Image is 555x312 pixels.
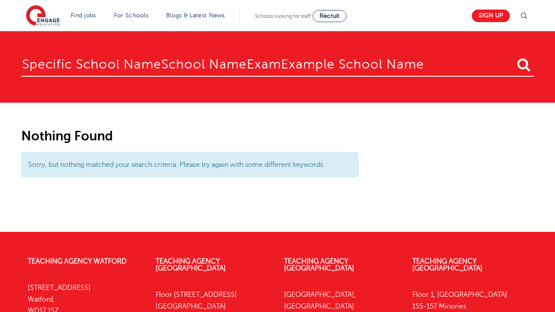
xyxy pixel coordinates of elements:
[166,12,225,19] a: Blogs & Latest News
[28,257,127,265] a: Teaching Agency Watford
[26,5,60,27] img: Engage Education
[412,257,483,272] a: Teaching Agency [GEOGRAPHIC_DATA]
[255,13,311,19] span: Schools looking for staff
[28,159,352,170] p: Sorry, but nothing matched your search criteria. Please try again with some different keywords.
[284,257,354,272] a: Teaching Agency [GEOGRAPHIC_DATA]
[320,13,340,19] span: Recruit
[114,12,148,19] a: For Schools
[21,49,534,77] input: Search for:
[156,257,226,272] a: Teaching Agency [GEOGRAPHIC_DATA]
[313,10,346,22] a: Recruit
[71,12,96,19] a: Find jobs
[21,129,359,143] h2: Nothing Found
[472,10,510,22] a: Sign up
